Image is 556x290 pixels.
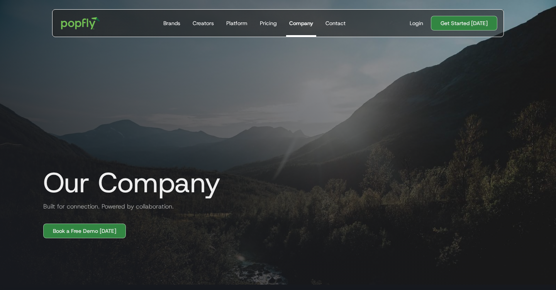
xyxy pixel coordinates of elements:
[257,10,280,37] a: Pricing
[190,10,217,37] a: Creators
[223,10,251,37] a: Platform
[37,202,174,211] h2: Built for connection. Powered by collaboration.
[37,167,220,198] h1: Our Company
[325,19,346,27] div: Contact
[43,224,126,238] a: Book a Free Demo [DATE]
[286,10,316,37] a: Company
[410,19,423,27] div: Login
[260,19,277,27] div: Pricing
[431,16,497,31] a: Get Started [DATE]
[56,12,105,35] a: home
[193,19,214,27] div: Creators
[289,19,313,27] div: Company
[160,10,183,37] a: Brands
[226,19,247,27] div: Platform
[407,19,426,27] a: Login
[322,10,349,37] a: Contact
[163,19,180,27] div: Brands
